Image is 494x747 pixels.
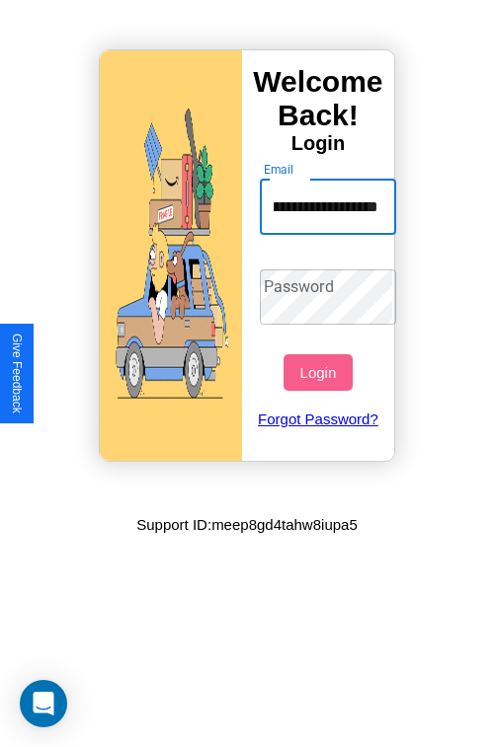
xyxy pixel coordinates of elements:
a: Forgot Password? [250,391,387,447]
label: Email [264,161,294,178]
h4: Login [242,132,394,155]
p: Support ID: meep8gd4tahw8iupa5 [136,511,358,538]
div: Give Feedback [10,334,24,413]
button: Login [284,354,352,391]
img: gif [100,50,242,461]
div: Open Intercom Messenger [20,680,67,727]
h3: Welcome Back! [242,65,394,132]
